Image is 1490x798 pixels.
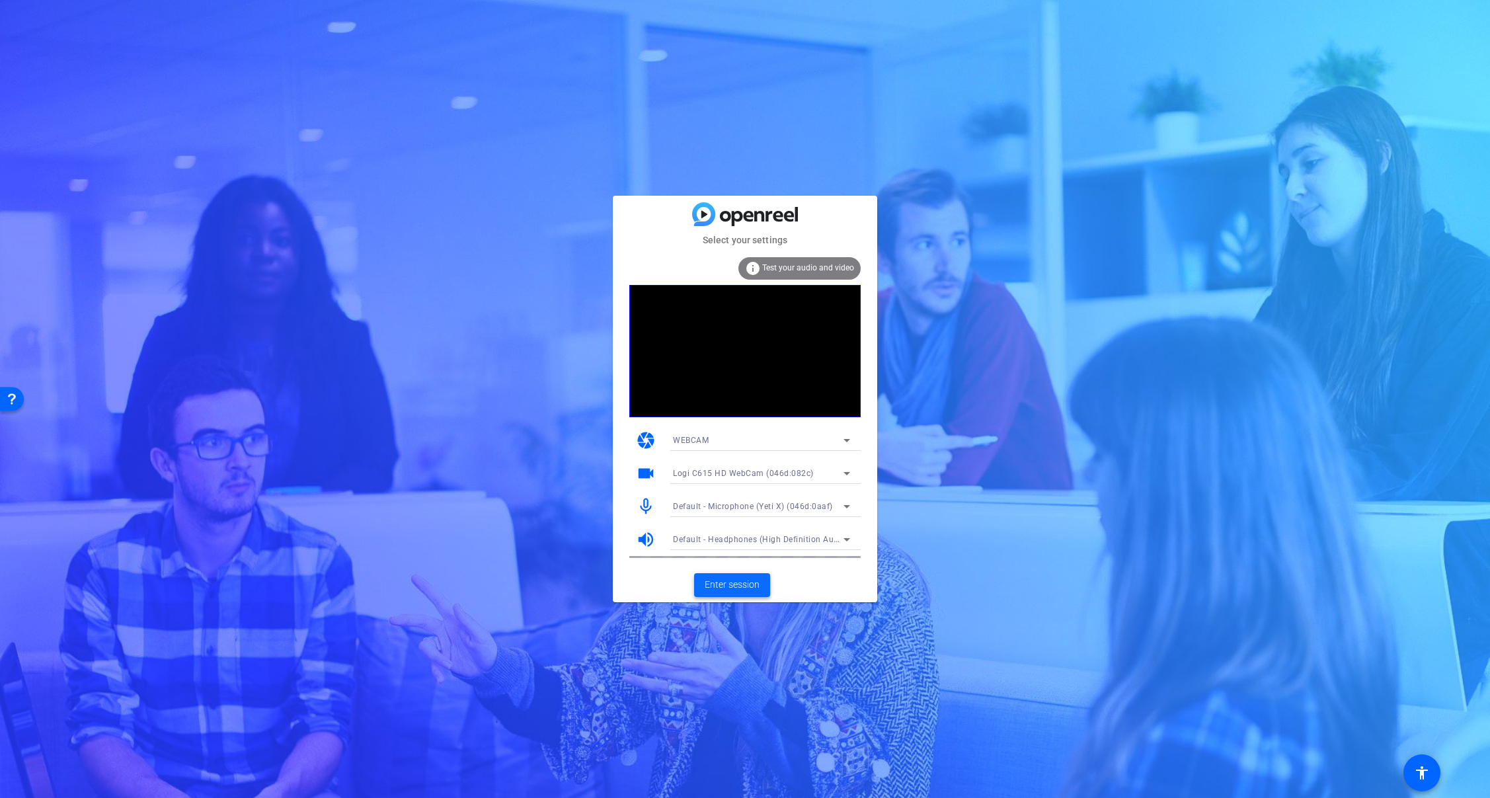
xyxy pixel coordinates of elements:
[636,530,656,549] mat-icon: volume_up
[745,260,761,276] mat-icon: info
[673,436,709,445] span: WEBCAM
[636,463,656,483] mat-icon: videocam
[694,573,770,597] button: Enter session
[1414,765,1430,781] mat-icon: accessibility
[673,502,833,511] span: Default - Microphone (Yeti X) (046d:0aaf)
[692,202,798,225] img: blue-gradient.svg
[636,430,656,450] mat-icon: camera
[636,497,656,516] mat-icon: mic_none
[762,263,854,272] span: Test your audio and video
[705,578,760,592] span: Enter session
[673,469,814,478] span: Logi C615 HD WebCam (046d:082c)
[673,534,877,544] span: Default - Headphones (High Definition Audio Device)
[613,233,877,247] mat-card-subtitle: Select your settings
